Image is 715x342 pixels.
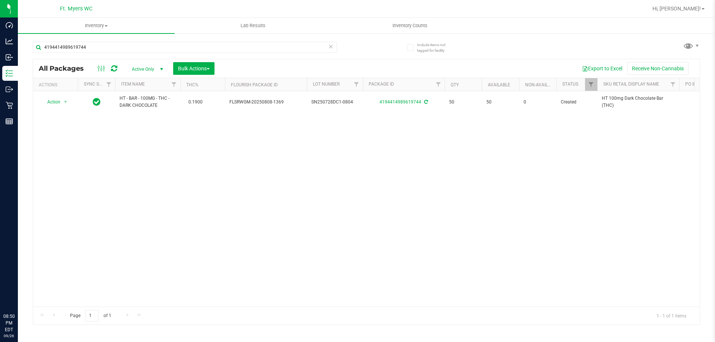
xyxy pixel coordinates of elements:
[6,22,13,29] inline-svg: Dashboard
[6,70,13,77] inline-svg: Inventory
[577,62,627,75] button: Export to Excel
[432,78,445,91] a: Filter
[6,86,13,93] inline-svg: Outbound
[488,82,510,87] a: Available
[379,99,421,105] a: 4194414989619744
[417,42,454,53] span: Include items not tagged for facility
[685,81,696,87] a: PO ID
[313,81,340,87] a: Lot Number
[525,82,558,87] a: Non-Available
[6,38,13,45] inline-svg: Analytics
[175,18,331,33] a: Lab Results
[60,6,92,12] span: Ft. Myers WC
[331,18,488,33] a: Inventory Counts
[39,82,75,87] div: Actions
[6,54,13,61] inline-svg: Inbound
[173,62,214,75] button: Bulk Actions
[451,82,459,87] a: Qty
[449,99,477,106] span: 50
[18,22,175,29] span: Inventory
[603,81,659,87] a: Sku Retail Display Name
[93,97,101,107] span: In Sync
[168,78,180,91] a: Filter
[120,95,176,109] span: HT - BAR - 100MG - THC - DARK CHOCOLATE
[3,333,15,339] p: 09/26
[562,81,578,87] a: Status
[6,102,13,109] inline-svg: Retail
[121,81,145,87] a: Item Name
[3,313,15,333] p: 08:50 PM EDT
[585,78,597,91] a: Filter
[103,78,115,91] a: Filter
[651,310,692,321] span: 1 - 1 of 1 items
[369,81,394,87] a: Package ID
[185,97,206,108] span: 0.1900
[350,78,363,91] a: Filter
[382,22,438,29] span: Inventory Counts
[311,99,358,106] span: SN250728DC1-0804
[231,22,276,29] span: Lab Results
[561,99,593,106] span: Created
[423,99,428,105] span: Sync from Compliance System
[85,310,99,322] input: 1
[64,310,117,322] span: Page of 1
[186,82,198,87] a: THC%
[486,99,515,106] span: 50
[652,6,701,12] span: Hi, [PERSON_NAME]!
[178,65,210,71] span: Bulk Actions
[39,64,91,73] span: All Packages
[667,78,679,91] a: Filter
[524,99,552,106] span: 0
[6,118,13,125] inline-svg: Reports
[602,95,675,109] span: HT 100mg Dark Chocolate Bar (THC)
[627,62,689,75] button: Receive Non-Cannabis
[7,282,30,305] iframe: Resource center
[231,82,278,87] a: Flourish Package ID
[18,18,175,33] a: Inventory
[328,42,333,51] span: Clear
[33,42,337,53] input: Search Package ID, Item Name, SKU, Lot or Part Number...
[61,97,70,107] span: select
[84,81,112,87] a: Sync Status
[229,99,302,106] span: FLSRWGM-20250808-1369
[41,97,61,107] span: Action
